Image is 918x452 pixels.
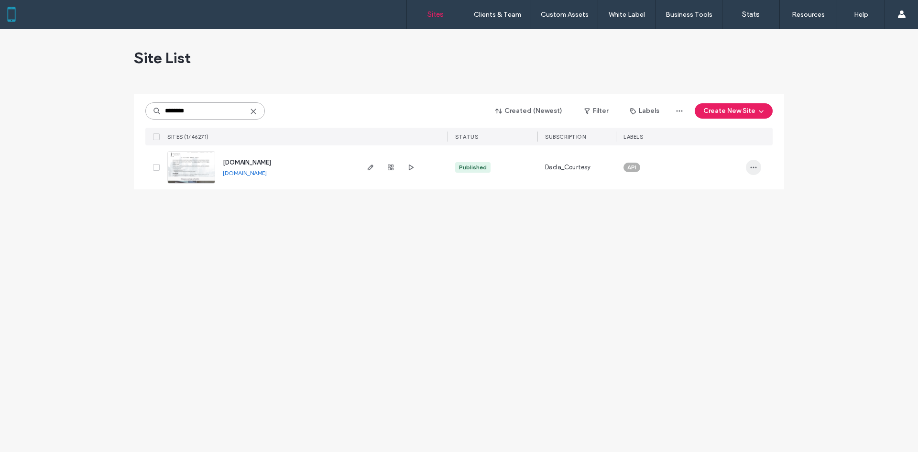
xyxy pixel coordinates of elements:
[545,133,586,140] span: SUBSCRIPTION
[474,11,521,19] label: Clients & Team
[134,48,191,67] span: Site List
[487,103,571,119] button: Created (Newest)
[627,163,636,172] span: API
[455,133,478,140] span: STATUS
[792,11,825,19] label: Resources
[541,11,589,19] label: Custom Assets
[427,10,444,19] label: Sites
[459,163,487,172] div: Published
[623,133,643,140] span: LABELS
[742,10,760,19] label: Stats
[622,103,668,119] button: Labels
[666,11,712,19] label: Business Tools
[854,11,868,19] label: Help
[575,103,618,119] button: Filter
[167,133,209,140] span: SITES (1/46271)
[223,169,267,176] a: [DOMAIN_NAME]
[695,103,773,119] button: Create New Site
[21,7,45,15] span: Ajuda
[609,11,645,19] label: White Label
[223,159,271,166] a: [DOMAIN_NAME]
[545,163,591,172] span: Dada_Courtesy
